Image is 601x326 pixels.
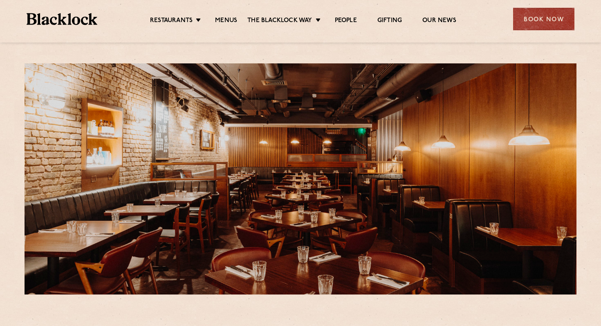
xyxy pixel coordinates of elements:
[335,17,357,26] a: People
[27,13,97,25] img: BL_Textured_Logo-footer-cropped.svg
[377,17,402,26] a: Gifting
[215,17,237,26] a: Menus
[513,8,574,30] div: Book Now
[247,17,312,26] a: The Blacklock Way
[422,17,456,26] a: Our News
[150,17,193,26] a: Restaurants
